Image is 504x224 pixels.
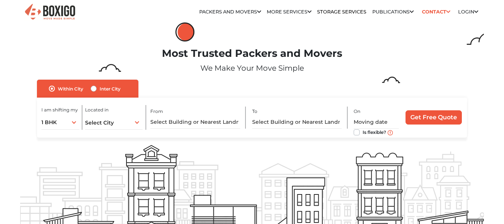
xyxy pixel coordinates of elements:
[20,47,484,60] h1: Most Trusted Packers and Movers
[85,119,114,126] span: Select City
[354,108,360,115] label: On
[419,6,453,18] a: Contact
[41,119,57,126] span: 1 BHK
[458,9,478,15] a: Login
[24,3,76,21] img: Boxigo
[372,9,414,15] a: Publications
[20,62,484,74] p: We Make Your Move Simple
[41,107,78,113] label: I am shifting my
[252,108,257,115] label: To
[267,9,312,15] a: More services
[317,9,366,15] a: Storage Services
[100,84,120,93] label: Inter City
[388,130,393,135] img: move_date_info
[363,128,386,136] label: Is flexible?
[150,116,240,129] input: Select Building or Nearest Landmark
[199,9,261,15] a: Packers and Movers
[58,84,83,93] label: Within City
[85,107,109,113] label: Located in
[150,108,163,115] label: From
[354,116,399,129] input: Moving date
[406,110,462,125] input: Get Free Quote
[252,116,342,129] input: Select Building or Nearest Landmark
